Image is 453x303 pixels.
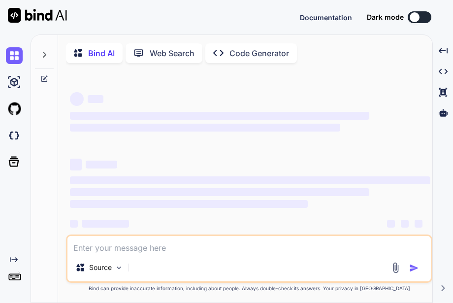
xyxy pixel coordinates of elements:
span: ‌ [70,176,430,184]
p: Bind can provide inaccurate information, including about people. Always double-check its answers.... [66,285,432,292]
span: ‌ [82,220,129,228]
img: darkCloudIdeIcon [6,127,23,144]
img: attachment [390,262,401,273]
img: chat [6,47,23,64]
p: Code Generator [229,47,289,59]
span: ‌ [88,95,103,103]
p: Bind AI [88,47,115,59]
span: ‌ [401,220,409,228]
img: ai-studio [6,74,23,91]
span: ‌ [86,161,117,168]
span: ‌ [415,220,422,228]
span: Documentation [300,13,352,22]
img: icon [409,263,419,273]
span: ‌ [70,124,340,132]
span: ‌ [70,220,78,228]
span: ‌ [387,220,395,228]
p: Source [89,263,112,272]
span: ‌ [70,112,369,120]
span: ‌ [70,92,84,106]
span: ‌ [70,200,308,208]
img: githubLight [6,101,23,117]
p: Web Search [150,47,194,59]
img: Pick Models [115,264,123,272]
img: Bind AI [8,8,67,23]
span: Dark mode [367,12,404,22]
span: ‌ [70,188,369,196]
button: Documentation [300,12,352,23]
span: ‌ [70,159,82,170]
